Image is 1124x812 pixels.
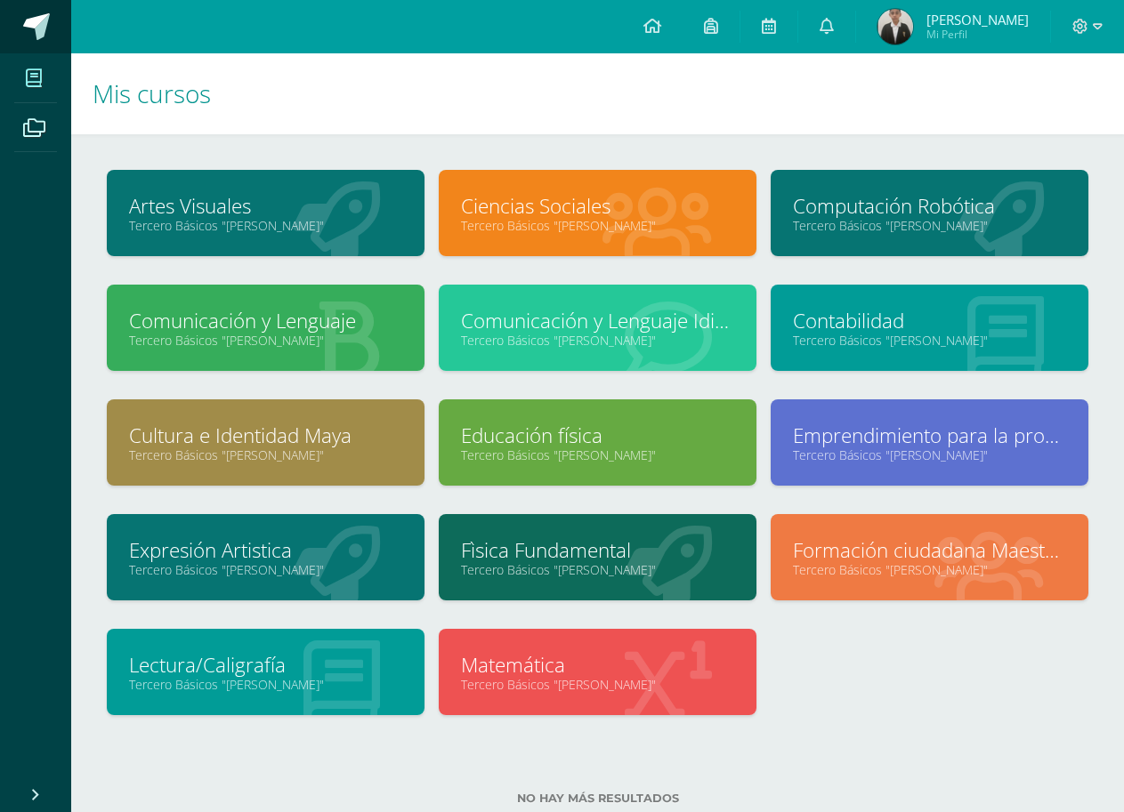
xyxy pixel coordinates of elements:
a: Tercero Básicos "[PERSON_NAME]" [129,332,402,349]
a: Lectura/Caligrafía [129,651,402,679]
a: Tercero Básicos "[PERSON_NAME]" [461,332,734,349]
a: Tercero Básicos "[PERSON_NAME]" [461,676,734,693]
a: Educación física [461,422,734,449]
a: Matemática [461,651,734,679]
a: Tercero Básicos "[PERSON_NAME]" [793,561,1066,578]
a: Comunicación y Lenguaje [129,307,402,334]
a: Tercero Básicos "[PERSON_NAME]" [129,676,402,693]
a: Tercero Básicos "[PERSON_NAME]" [461,561,734,578]
a: Tercero Básicos "[PERSON_NAME]" [129,446,402,463]
img: 9cba83c61a23d201a46ceb38024cea35.png [877,9,913,44]
a: Cultura e Identidad Maya [129,422,402,449]
span: [PERSON_NAME] [926,11,1029,28]
a: Tercero Básicos "[PERSON_NAME]" [793,332,1066,349]
a: Contabilidad [793,307,1066,334]
a: Formación ciudadana Maestro Guía [793,536,1066,564]
a: Tercero Básicos "[PERSON_NAME]" [129,217,402,234]
a: Tercero Básicos "[PERSON_NAME]" [129,561,402,578]
a: Comunicación y Lenguaje Idioma Extranjero [461,307,734,334]
a: Expresión Artistica [129,536,402,564]
label: No hay más resultados [107,792,1088,805]
a: Fìsica Fundamental [461,536,734,564]
span: Mi Perfil [926,27,1029,42]
a: Ciencias Sociales [461,192,734,220]
a: Computación Robótica [793,192,1066,220]
a: Tercero Básicos "[PERSON_NAME]" [461,446,734,463]
a: Emprendimiento para la productividad [793,422,1066,449]
a: Tercero Básicos "[PERSON_NAME]" [793,446,1066,463]
a: Tercero Básicos "[PERSON_NAME]" [461,217,734,234]
a: Artes Visuales [129,192,402,220]
span: Mis cursos [93,76,211,110]
a: Tercero Básicos "[PERSON_NAME]" [793,217,1066,234]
